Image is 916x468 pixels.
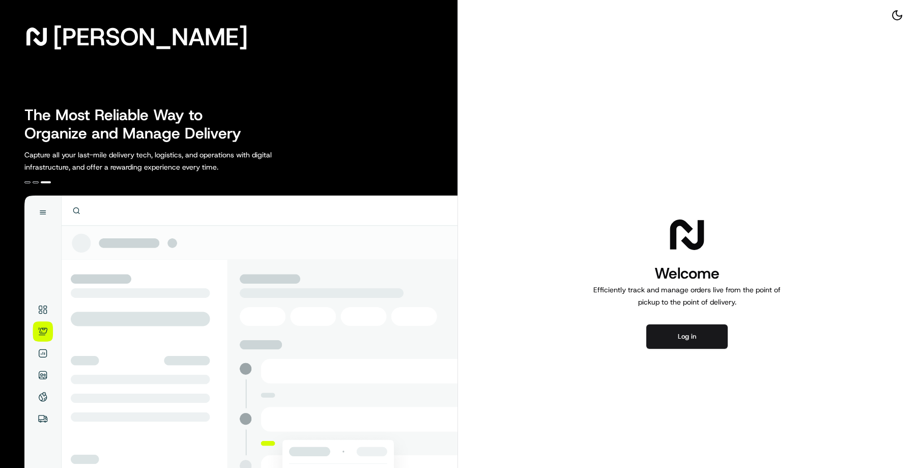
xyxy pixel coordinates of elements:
[646,324,728,349] button: Log in
[589,284,785,308] p: Efficiently track and manage orders live from the point of pickup to the point of delivery.
[24,149,318,173] p: Capture all your last-mile delivery tech, logistics, and operations with digital infrastructure, ...
[589,263,785,284] h1: Welcome
[24,106,252,143] h2: The Most Reliable Way to Organize and Manage Delivery
[53,26,248,47] span: [PERSON_NAME]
